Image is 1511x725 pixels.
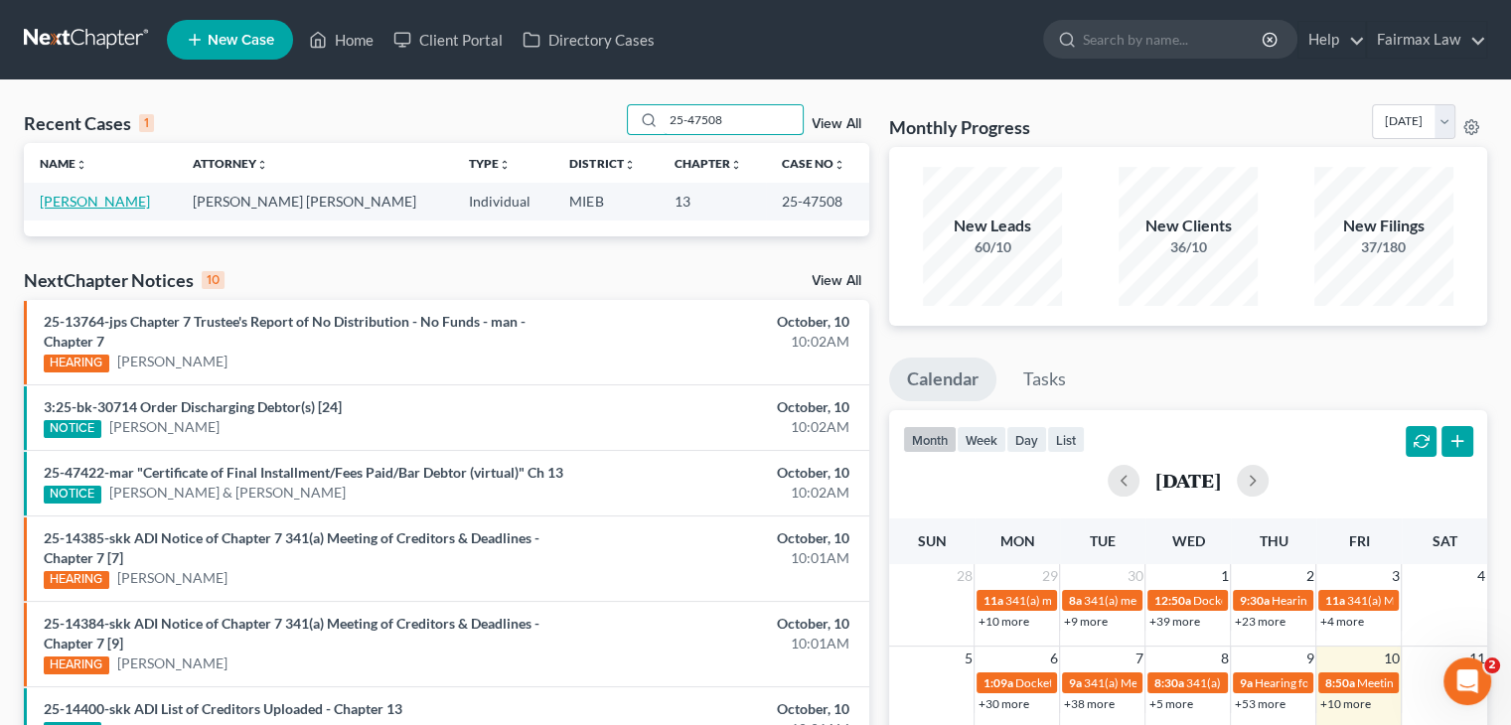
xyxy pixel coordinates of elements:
[833,159,845,171] i: unfold_more
[1006,426,1047,453] button: day
[978,614,1028,629] a: +10 more
[954,564,974,588] span: 28
[1389,564,1401,588] span: 3
[1185,675,1495,690] span: 341(a) Meeting for [PERSON_NAME] and [PERSON_NAME]
[1367,22,1486,58] a: Fairmax Law
[982,675,1012,690] span: 1:09a
[1119,237,1258,257] div: 36/10
[453,183,554,219] td: Individual
[1153,593,1190,608] span: 12:50a
[1083,21,1265,58] input: Search by name...
[1303,564,1315,588] span: 2
[1125,564,1144,588] span: 30
[1218,647,1230,670] span: 8
[675,156,742,171] a: Chapterunfold_more
[812,274,861,288] a: View All
[1068,593,1081,608] span: 8a
[1171,532,1204,549] span: Wed
[1039,564,1059,588] span: 29
[659,183,766,219] td: 13
[1467,647,1487,670] span: 11
[299,22,383,58] a: Home
[1014,675,1192,690] span: Docket Text: for [PERSON_NAME]
[1148,614,1199,629] a: +39 more
[1324,593,1344,608] span: 11a
[1083,675,1358,690] span: 341(a) Meeting for Rayneshia [GEOGRAPHIC_DATA]
[594,397,849,417] div: October, 10
[1475,564,1487,588] span: 4
[117,653,227,673] a: [PERSON_NAME]
[208,33,274,48] span: New Case
[978,696,1028,711] a: +30 more
[44,420,101,438] div: NOTICE
[1005,358,1084,401] a: Tasks
[1432,532,1456,549] span: Sat
[1319,696,1370,711] a: +10 more
[76,159,87,171] i: unfold_more
[1443,657,1491,705] iframe: Intercom live chat
[1319,614,1363,629] a: +4 more
[594,332,849,352] div: 10:02AM
[903,426,957,453] button: month
[177,183,453,219] td: [PERSON_NAME] [PERSON_NAME]
[1119,215,1258,237] div: New Clients
[730,159,742,171] i: unfold_more
[1314,215,1453,237] div: New Filings
[766,183,869,219] td: 25-47508
[664,105,803,134] input: Search by name...
[139,114,154,132] div: 1
[594,463,849,483] div: October, 10
[962,647,974,670] span: 5
[1090,532,1116,549] span: Tue
[499,159,511,171] i: unfold_more
[193,156,268,171] a: Attorneyunfold_more
[1303,647,1315,670] span: 9
[202,271,225,289] div: 10
[812,117,861,131] a: View All
[44,398,342,415] a: 3:25-bk-30714 Order Discharging Debtor(s) [24]
[553,183,659,219] td: MIEB
[594,699,849,719] div: October, 10
[44,571,109,589] div: HEARING
[623,159,635,171] i: unfold_more
[44,355,109,372] div: HEARING
[1133,647,1144,670] span: 7
[889,115,1030,139] h3: Monthly Progress
[917,532,946,549] span: Sun
[109,417,220,437] a: [PERSON_NAME]
[594,548,849,568] div: 10:01AM
[1324,675,1354,690] span: 8:50a
[44,464,563,481] a: 25-47422-mar "Certificate of Final Installment/Fees Paid/Bar Debtor (virtual)" Ch 13
[1153,675,1183,690] span: 8:30a
[256,159,268,171] i: unfold_more
[44,313,526,350] a: 25-13764-jps Chapter 7 Trustee's Report of No Distribution - No Funds - man - Chapter 7
[782,156,845,171] a: Case Nounfold_more
[44,486,101,504] div: NOTICE
[1155,470,1221,491] h2: [DATE]
[1004,593,1196,608] span: 341(a) meeting for [PERSON_NAME]
[1068,675,1081,690] span: 9a
[117,568,227,588] a: [PERSON_NAME]
[469,156,511,171] a: Typeunfold_more
[1047,426,1085,453] button: list
[117,352,227,371] a: [PERSON_NAME]
[594,614,849,634] div: October, 10
[1239,675,1252,690] span: 9a
[982,593,1002,608] span: 11a
[40,156,87,171] a: Nameunfold_more
[923,215,1062,237] div: New Leads
[1047,647,1059,670] span: 6
[1063,614,1107,629] a: +9 more
[999,532,1034,549] span: Mon
[1381,647,1401,670] span: 10
[923,237,1062,257] div: 60/10
[1063,696,1114,711] a: +38 more
[24,111,154,135] div: Recent Cases
[1083,593,1380,608] span: 341(a) meeting for [PERSON_NAME] & [PERSON_NAME]
[1239,593,1269,608] span: 9:30a
[513,22,665,58] a: Directory Cases
[383,22,513,58] a: Client Portal
[594,483,849,503] div: 10:02AM
[1148,696,1192,711] a: +5 more
[40,193,150,210] a: [PERSON_NAME]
